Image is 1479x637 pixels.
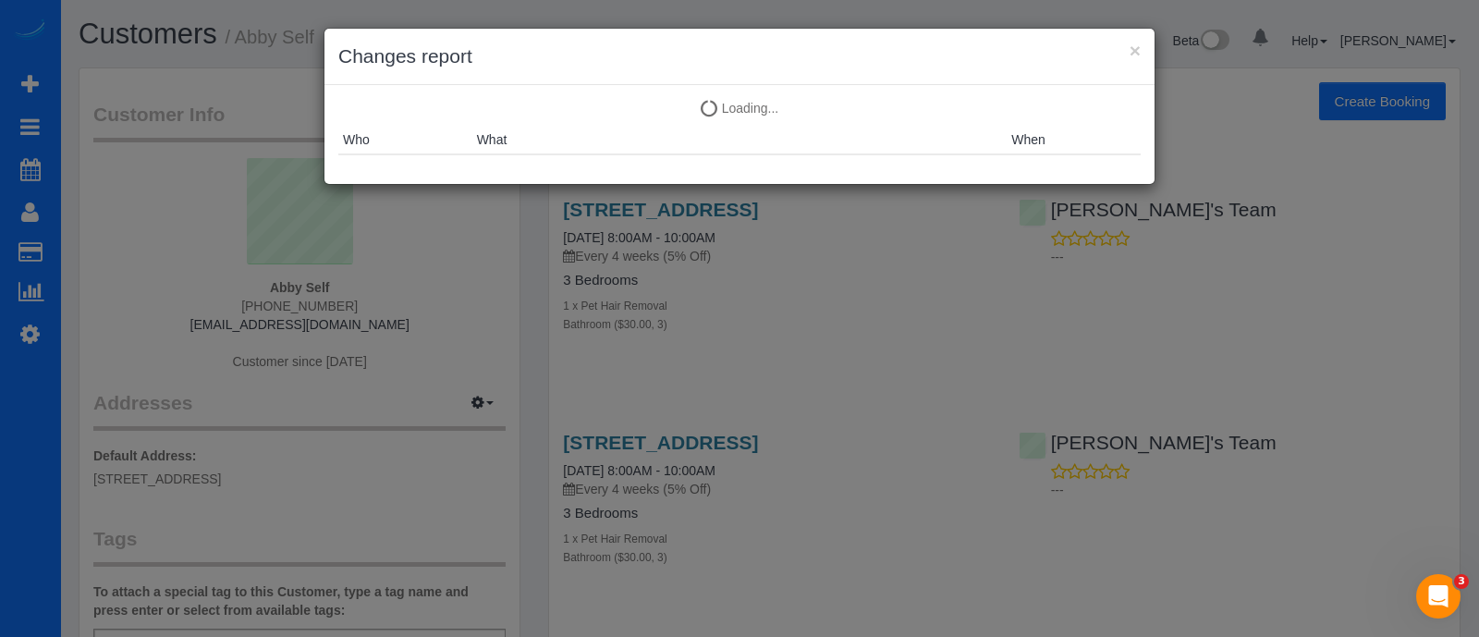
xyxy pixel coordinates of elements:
[472,126,1008,154] th: What
[338,43,1141,70] h3: Changes report
[1454,574,1469,589] span: 3
[1416,574,1461,619] iframe: Intercom live chat
[1007,126,1141,154] th: When
[324,29,1155,184] sui-modal: Changes report
[1130,41,1141,60] button: ×
[338,126,472,154] th: Who
[338,99,1141,117] p: Loading...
